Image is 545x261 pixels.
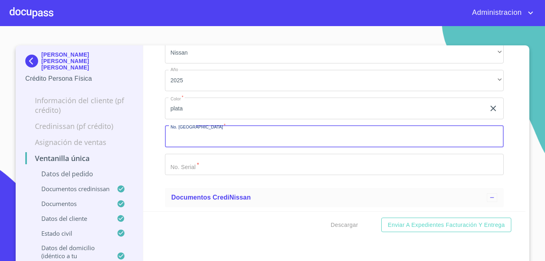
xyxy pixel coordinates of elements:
[25,137,133,147] p: Asignación de Ventas
[25,51,133,74] div: [PERSON_NAME] [PERSON_NAME] [PERSON_NAME]
[466,6,526,19] span: Administracion
[25,121,133,131] p: Credinissan (PF crédito)
[41,51,133,71] p: [PERSON_NAME] [PERSON_NAME] [PERSON_NAME]
[25,74,133,84] p: Crédito Persona Física
[488,104,498,113] button: clear input
[327,218,361,232] button: Descargar
[25,96,133,115] p: Información del cliente (PF crédito)
[25,153,133,163] p: Ventanilla única
[388,220,505,230] span: Enviar a Expedientes Facturación y Entrega
[25,169,133,178] p: Datos del pedido
[25,200,117,208] p: Documentos
[381,218,511,232] button: Enviar a Expedientes Facturación y Entrega
[466,6,535,19] button: account of current user
[25,55,41,67] img: Docupass spot blue
[25,229,117,237] p: Estado civil
[165,188,504,207] div: Documentos CrediNissan
[165,70,504,92] div: 2025
[171,194,251,201] span: Documentos CrediNissan
[331,220,358,230] span: Descargar
[25,214,117,222] p: Datos del cliente
[165,42,504,63] div: Nissan
[25,185,117,193] p: Documentos CrediNissan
